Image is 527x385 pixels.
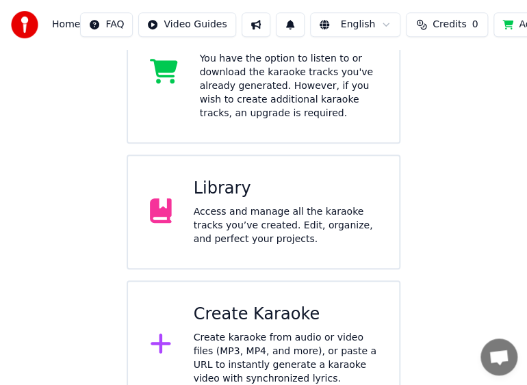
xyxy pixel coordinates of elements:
button: Credits0 [406,12,488,37]
button: FAQ [80,12,133,37]
span: Home [52,18,80,31]
a: 开放式聊天 [480,338,517,375]
img: youka [11,11,38,38]
button: Video Guides [138,12,235,37]
nav: breadcrumb [52,18,80,31]
div: You have the option to listen to or download the karaoke tracks you've already generated. However... [200,52,378,120]
div: Library [194,178,378,200]
div: Create Karaoke [194,304,378,326]
span: 0 [472,18,478,31]
div: Access and manage all the karaoke tracks you’ve created. Edit, organize, and perfect your projects. [194,205,378,246]
span: Credits [433,18,466,31]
